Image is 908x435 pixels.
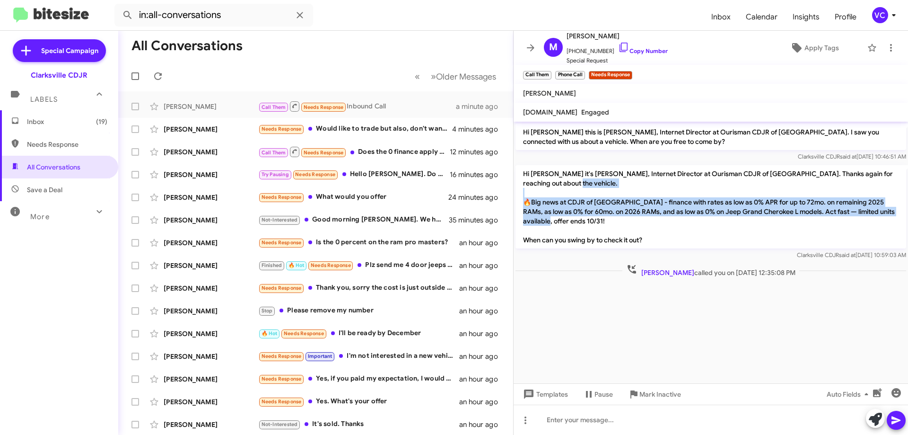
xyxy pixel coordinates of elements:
[262,217,298,223] span: Not-Interested
[459,284,506,293] div: an hour ago
[13,39,106,62] a: Special Campaign
[262,330,278,337] span: 🔥 Hot
[766,39,863,56] button: Apply Tags
[515,124,906,150] p: Hi [PERSON_NAME] this is [PERSON_NAME], Internet Director at Ourisman CDJR of [GEOGRAPHIC_DATA]. ...
[555,71,585,80] small: Phone Call
[704,3,738,31] a: Inbox
[114,4,313,27] input: Search
[425,67,502,86] button: Next
[738,3,785,31] a: Calendar
[96,117,107,126] span: (19)
[304,104,344,110] span: Needs Response
[449,215,506,225] div: 35 minutes ago
[515,165,906,249] p: Hi [PERSON_NAME] it's [PERSON_NAME], Internet Director at Ourisman CDJR of [GEOGRAPHIC_DATA]. Tha...
[459,261,506,270] div: an hour ago
[827,386,872,403] span: Auto Fields
[523,89,576,98] span: [PERSON_NAME]
[164,397,258,407] div: [PERSON_NAME]
[262,308,273,314] span: Stop
[258,124,452,134] div: Would like to trade but also, don't want a high payment and don't know if I can with this situation
[164,215,258,225] div: [PERSON_NAME]
[622,264,799,277] span: called you on [DATE] 12:35:08 PM
[589,71,632,80] small: Needs Response
[459,374,506,384] div: an hour ago
[164,170,258,179] div: [PERSON_NAME]
[797,251,906,258] span: Clarksville CDJR [DATE] 10:59:03 AM
[262,376,302,382] span: Needs Response
[436,71,496,82] span: Older Messages
[258,328,459,339] div: I'll be ready by December
[258,396,459,407] div: Yes. What's your offer
[164,420,258,429] div: [PERSON_NAME]
[459,352,506,361] div: an hour ago
[567,42,668,56] span: [PHONE_NUMBER]
[262,399,302,405] span: Needs Response
[258,260,459,271] div: Plz send me 4 door jeeps with electric top .
[258,237,459,248] div: Is the 0 percent on the ram pro masters?
[258,373,459,384] div: Yes, if you paid my expectation, I would happy to sell you.
[523,108,577,116] span: [DOMAIN_NAME]
[311,262,351,268] span: Needs Response
[567,30,668,42] span: [PERSON_NAME]
[618,47,668,54] a: Copy Number
[258,192,449,203] div: What would you offer
[262,194,302,200] span: Needs Response
[594,386,613,403] span: Pause
[258,100,456,112] div: Inbound Call
[839,251,856,258] span: said at
[30,213,50,221] span: More
[262,171,289,178] span: Try Pausing
[258,351,459,362] div: I'm not interested in a new vehicle, I appreciate it tho
[262,262,282,268] span: Finished
[459,420,506,429] div: an hour ago
[258,214,449,225] div: Good morning [PERSON_NAME]. We have decided to keep the car for now. Will reach out if/when we de...
[567,56,668,65] span: Special Request
[258,419,459,430] div: It's sold. Thanks
[431,71,436,82] span: »
[304,150,344,156] span: Needs Response
[258,169,450,180] div: Hello [PERSON_NAME]. Do you have availability [DATE]?
[872,7,888,23] div: VC
[308,353,332,359] span: Important
[459,238,506,248] div: an hour ago
[459,306,506,316] div: an hour ago
[409,67,426,86] button: Previous
[827,3,864,31] a: Profile
[164,374,258,384] div: [PERSON_NAME]
[164,261,258,270] div: [PERSON_NAME]
[27,162,80,172] span: All Conversations
[819,386,880,403] button: Auto Fields
[27,185,62,195] span: Save a Deal
[514,386,576,403] button: Templates
[41,46,98,55] span: Special Campaign
[295,171,335,178] span: Needs Response
[785,3,827,31] span: Insights
[27,117,107,126] span: Inbox
[164,102,258,111] div: [PERSON_NAME]
[798,153,906,160] span: Clarksville CDJR [DATE] 10:46:51 AM
[262,150,286,156] span: Call Them
[840,153,856,160] span: said at
[864,7,898,23] button: VC
[576,386,620,403] button: Pause
[258,146,450,158] div: Does the 0 finance apply to stock number 14315810?
[258,283,459,293] div: Thank you, sorry the cost is just outside of my range currently
[164,306,258,316] div: [PERSON_NAME]
[456,102,506,111] div: a minute ago
[641,268,694,277] span: [PERSON_NAME]
[581,108,609,116] span: Engaged
[131,38,243,53] h1: All Conversations
[31,71,87,80] div: Clarksville CDJR
[415,71,420,82] span: «
[620,386,689,403] button: Mark Inactive
[27,140,107,149] span: Needs Response
[164,284,258,293] div: [PERSON_NAME]
[410,67,502,86] nav: Page navigation example
[262,421,298,427] span: Not-Interested
[164,124,258,134] div: [PERSON_NAME]
[164,352,258,361] div: [PERSON_NAME]
[258,305,459,316] div: Please remove my number
[164,238,258,248] div: [PERSON_NAME]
